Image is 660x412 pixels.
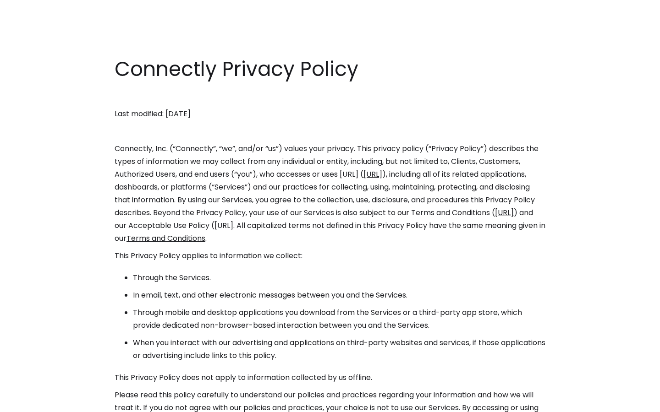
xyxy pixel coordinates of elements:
[133,289,545,302] li: In email, text, and other electronic messages between you and the Services.
[133,336,545,362] li: When you interact with our advertising and applications on third-party websites and services, if ...
[115,90,545,103] p: ‍
[133,306,545,332] li: Through mobile and desktop applications you download from the Services or a third-party app store...
[363,169,382,179] a: [URL]
[495,207,514,218] a: [URL]
[115,371,545,384] p: This Privacy Policy does not apply to information collected by us offline.
[115,108,545,120] p: Last modified: [DATE]
[115,125,545,138] p: ‍
[115,55,545,83] h1: Connectly Privacy Policy
[9,395,55,409] aside: Language selected: English
[115,142,545,245] p: Connectly, Inc. (“Connectly”, “we”, and/or “us”) values your privacy. This privacy policy (“Priva...
[133,271,545,284] li: Through the Services.
[18,396,55,409] ul: Language list
[126,233,205,244] a: Terms and Conditions
[115,249,545,262] p: This Privacy Policy applies to information we collect:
